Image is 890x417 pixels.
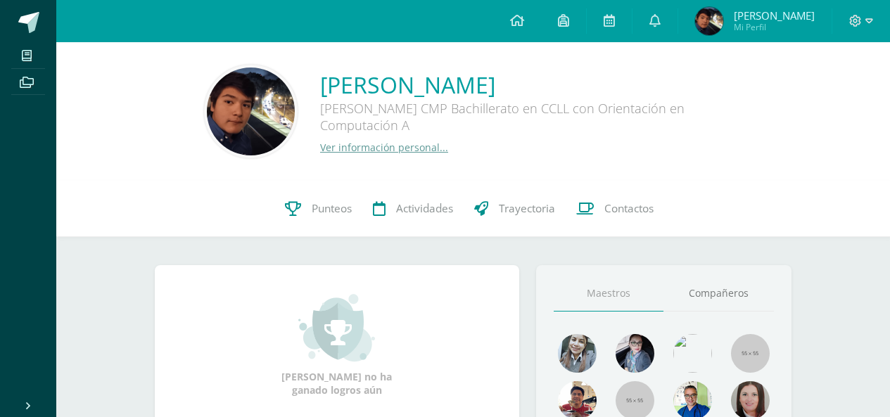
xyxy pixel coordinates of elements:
img: achievement_small.png [298,293,375,363]
a: Ver información personal... [320,141,448,154]
img: b8baad08a0802a54ee139394226d2cf3.png [616,334,654,373]
div: [PERSON_NAME] CMP Bachillerato en CCLL con Orientación en Computación A [320,100,742,141]
img: 45bd7986b8947ad7e5894cbc9b781108.png [558,334,597,373]
a: Contactos [566,181,664,237]
img: 7d90ce9fecc05e4bf0bae787e936f821.png [695,7,723,35]
a: [PERSON_NAME] [320,70,742,100]
div: [PERSON_NAME] no ha ganado logros aún [267,293,407,397]
span: Punteos [312,201,352,216]
img: 394f3e679352664037a6181f5ae6913b.png [207,68,295,155]
span: Actividades [396,201,453,216]
a: Trayectoria [464,181,566,237]
a: Punteos [274,181,362,237]
a: Actividades [362,181,464,237]
span: Trayectoria [499,201,555,216]
span: Contactos [604,201,654,216]
img: 55x55 [731,334,770,373]
a: Maestros [554,276,664,312]
a: Compañeros [663,276,774,312]
img: c25c8a4a46aeab7e345bf0f34826bacf.png [673,334,712,373]
span: [PERSON_NAME] [734,8,815,23]
span: Mi Perfil [734,21,815,33]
